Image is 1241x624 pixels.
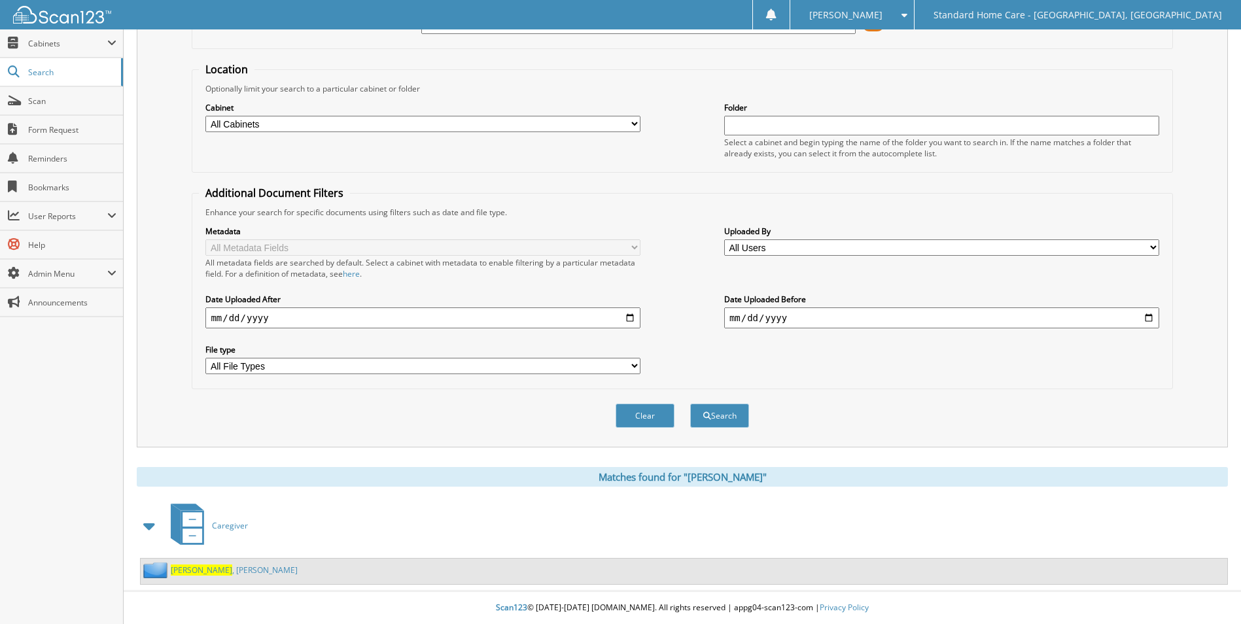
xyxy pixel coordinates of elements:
input: end [724,307,1159,328]
span: Cabinets [28,38,107,49]
span: Search [28,67,114,78]
span: Scan [28,95,116,107]
label: Date Uploaded After [205,294,640,305]
legend: Additional Document Filters [199,186,350,200]
div: Matches found for "[PERSON_NAME]" [137,467,1228,487]
legend: Location [199,62,254,77]
span: User Reports [28,211,107,222]
img: folder2.png [143,562,171,578]
button: Clear [616,404,674,428]
span: Standard Home Care - [GEOGRAPHIC_DATA], [GEOGRAPHIC_DATA] [934,11,1222,19]
button: Search [690,404,749,428]
label: Metadata [205,226,640,237]
span: Bookmarks [28,182,116,193]
iframe: Chat Widget [1176,561,1241,624]
div: Select a cabinet and begin typing the name of the folder you want to search in. If the name match... [724,137,1159,159]
a: Privacy Policy [820,602,869,613]
div: © [DATE]-[DATE] [DOMAIN_NAME]. All rights reserved | appg04-scan123-com | [124,592,1241,624]
input: start [205,307,640,328]
label: File type [205,344,640,355]
span: Help [28,239,116,251]
span: Form Request [28,124,116,135]
div: Enhance your search for specific documents using filters such as date and file type. [199,207,1165,218]
a: Caregiver [163,500,248,551]
span: [PERSON_NAME] [809,11,883,19]
img: scan123-logo-white.svg [13,6,111,24]
a: here [343,268,360,279]
label: Date Uploaded Before [724,294,1159,305]
label: Cabinet [205,102,640,113]
a: [PERSON_NAME], [PERSON_NAME] [171,564,298,576]
span: Scan123 [496,602,527,613]
span: Announcements [28,297,116,308]
div: Optionally limit your search to a particular cabinet or folder [199,83,1165,94]
label: Uploaded By [724,226,1159,237]
div: All metadata fields are searched by default. Select a cabinet with metadata to enable filtering b... [205,257,640,279]
span: [PERSON_NAME] [171,564,232,576]
span: Caregiver [212,520,248,531]
span: Admin Menu [28,268,107,279]
label: Folder [724,102,1159,113]
span: Reminders [28,153,116,164]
